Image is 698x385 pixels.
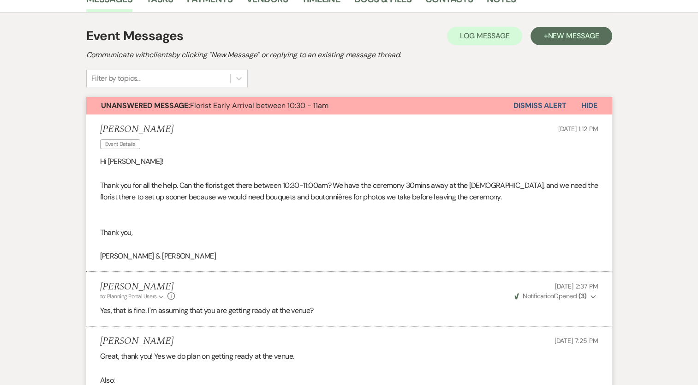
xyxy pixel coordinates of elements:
span: [DATE] 2:37 PM [555,282,598,290]
button: to: Planning Portal Users [100,292,166,301]
button: NotificationOpened (3) [513,291,598,301]
p: Hi [PERSON_NAME]! [100,156,598,168]
span: [DATE] 1:12 PM [558,125,598,133]
button: +New Message [531,27,612,45]
h5: [PERSON_NAME] [100,124,173,135]
h1: Event Messages [86,26,184,46]
span: Hide [581,101,597,110]
strong: ( 3 ) [578,292,586,300]
div: Filter by topics... [91,73,141,84]
p: Thank you, [100,227,598,239]
h5: [PERSON_NAME] [100,336,173,347]
button: Dismiss Alert [513,97,567,114]
span: Florist Early Arrival between 10:30 - 11am [101,101,328,110]
button: Hide [567,97,612,114]
span: Event Details [100,139,141,149]
p: Great, thank you! Yes we do plan on getting ready at the venue. [100,350,598,362]
p: Yes, that is fine. I'm assuming that you are getting ready at the venue? [100,305,598,317]
button: Log Message [447,27,522,45]
span: to: Planning Portal Users [100,293,157,300]
strong: Unanswered Message: [101,101,190,110]
span: [DATE] 7:25 PM [554,337,598,345]
span: Opened [514,292,587,300]
p: Thank you for all the help. Can the florist get there between 10:30-11:00am? We have the ceremony... [100,180,598,203]
span: Log Message [460,31,509,41]
p: [PERSON_NAME] & [PERSON_NAME] [100,250,598,262]
button: Unanswered Message:Florist Early Arrival between 10:30 - 11am [86,97,513,114]
h2: Communicate with clients by clicking "New Message" or replying to an existing message thread. [86,49,612,60]
span: Notification [523,292,554,300]
span: New Message [548,31,599,41]
h5: [PERSON_NAME] [100,281,175,293]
